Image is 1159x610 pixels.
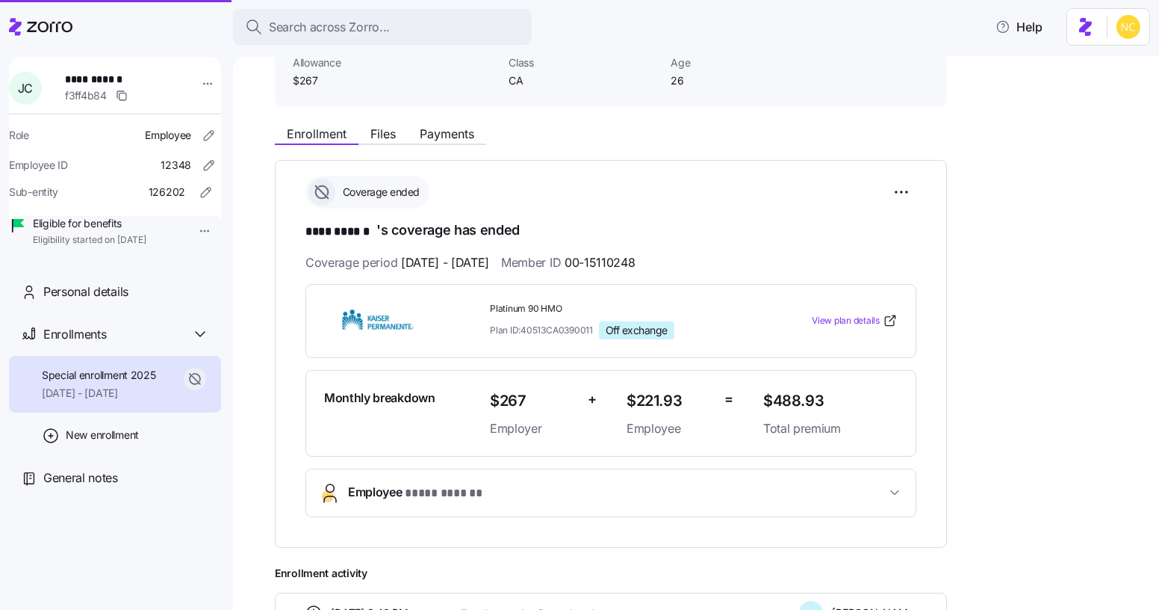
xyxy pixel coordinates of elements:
span: Payments [420,128,474,140]
span: Age [671,55,821,70]
span: 26 [671,73,821,88]
span: J C [18,82,33,94]
span: Enrollments [43,325,106,344]
span: Allowance [293,55,497,70]
span: Employee [348,483,484,503]
span: $267 [490,389,576,413]
span: Files [370,128,396,140]
span: Class [509,55,659,70]
span: Enrollment activity [275,566,947,581]
span: + [588,389,597,410]
span: Platinum 90 HMO [490,303,751,315]
img: e03b911e832a6112bf72643c5874f8d8 [1116,15,1140,39]
span: Member ID [501,253,635,272]
h1: 's coverage has ended [305,221,916,241]
span: Employee [627,419,712,438]
span: [DATE] - [DATE] [401,253,489,272]
span: Off exchange [606,324,668,337]
span: Coverage period [305,253,489,272]
span: Special enrollment 2025 [42,368,156,383]
span: View plan details [812,314,880,328]
span: $488.93 [763,389,898,413]
span: = [724,389,733,410]
span: 126202 [149,185,185,200]
span: CA [509,73,659,88]
span: $267 [293,73,497,88]
img: Kaiser Permanente [324,304,432,338]
span: Help [995,18,1043,36]
span: Personal details [43,283,128,301]
span: 12348 [161,158,191,173]
span: Eligible for benefits [33,216,146,231]
a: View plan details [812,313,898,328]
span: Coverage ended [338,185,420,200]
span: Search across Zorro... [269,18,390,37]
span: Sub-entity [9,185,58,200]
span: Employee [145,128,191,143]
span: Plan ID: 40513CA0390011 [490,324,593,336]
span: Role [9,128,29,143]
span: Total premium [763,419,898,438]
span: General notes [43,469,118,487]
span: $221.93 [627,389,712,413]
span: [DATE] - [DATE] [42,386,156,401]
span: Enrollment [287,128,347,140]
span: New enrollment [66,428,139,443]
span: Monthly breakdown [324,389,435,407]
span: Employee ID [9,158,68,173]
button: Search across Zorro... [233,9,532,45]
span: Eligibility started on [DATE] [33,234,146,247]
span: Employer [490,419,576,438]
span: f3ff4b84 [65,88,107,103]
span: 00-15110248 [565,253,635,272]
button: Help [984,12,1054,42]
